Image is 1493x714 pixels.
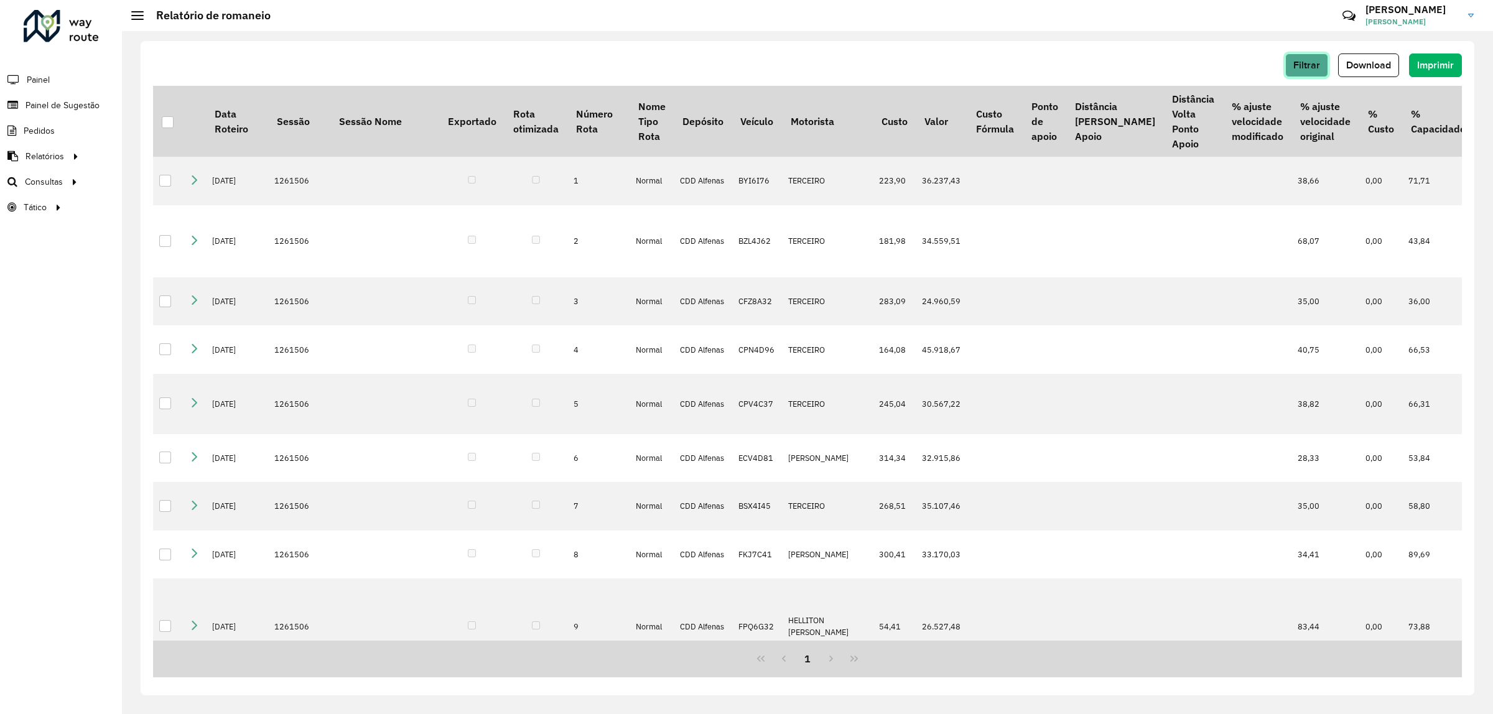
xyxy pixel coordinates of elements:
[916,482,967,531] td: 35.107,46
[1359,325,1402,374] td: 0,00
[1359,578,1402,674] td: 0,00
[732,157,782,205] td: BYI6I76
[1402,578,1474,674] td: 73,88
[630,325,674,374] td: Normal
[206,277,268,326] td: [DATE]
[873,277,916,326] td: 283,09
[1402,434,1474,483] td: 53,84
[1291,205,1359,277] td: 68,07
[873,86,916,157] th: Custo
[1359,86,1402,157] th: % Custo
[330,86,439,157] th: Sessão Nome
[26,99,100,112] span: Painel de Sugestão
[206,531,268,579] td: [DATE]
[674,482,732,531] td: CDD Alfenas
[567,86,630,157] th: Número Rota
[916,205,967,277] td: 34.559,51
[674,325,732,374] td: CDD Alfenas
[967,86,1022,157] th: Custo Fórmula
[732,277,782,326] td: CFZ8A32
[1291,277,1359,326] td: 35,00
[1223,86,1291,157] th: % ajuste velocidade modificado
[206,325,268,374] td: [DATE]
[1365,4,1459,16] h3: [PERSON_NAME]
[916,86,967,157] th: Valor
[1359,531,1402,579] td: 0,00
[268,205,330,277] td: 1261506
[630,157,674,205] td: Normal
[630,578,674,674] td: Normal
[916,374,967,434] td: 30.567,22
[674,374,732,434] td: CDD Alfenas
[916,578,967,674] td: 26.527,48
[505,86,567,157] th: Rota otimizada
[1359,482,1402,531] td: 0,00
[1291,482,1359,531] td: 35,00
[24,201,47,214] span: Tático
[144,9,271,22] h2: Relatório de romaneio
[567,434,630,483] td: 6
[1359,434,1402,483] td: 0,00
[268,374,330,434] td: 1261506
[268,578,330,674] td: 1261506
[674,578,732,674] td: CDD Alfenas
[24,124,55,137] span: Pedidos
[1402,482,1474,531] td: 58,80
[630,86,674,157] th: Nome Tipo Rota
[1338,53,1399,77] button: Download
[268,157,330,205] td: 1261506
[674,157,732,205] td: CDD Alfenas
[206,578,268,674] td: [DATE]
[27,73,50,86] span: Painel
[1359,277,1402,326] td: 0,00
[1402,325,1474,374] td: 66,53
[1359,157,1402,205] td: 0,00
[1291,434,1359,483] td: 28,33
[873,482,916,531] td: 268,51
[674,531,732,579] td: CDD Alfenas
[268,434,330,483] td: 1261506
[674,277,732,326] td: CDD Alfenas
[674,205,732,277] td: CDD Alfenas
[206,434,268,483] td: [DATE]
[567,531,630,579] td: 8
[916,434,967,483] td: 32.915,86
[782,374,873,434] td: TERCEIRO
[26,150,64,163] span: Relatórios
[630,205,674,277] td: Normal
[796,647,819,670] button: 1
[1402,374,1474,434] td: 66,31
[630,434,674,483] td: Normal
[732,86,782,157] th: Veículo
[1285,53,1328,77] button: Filtrar
[732,374,782,434] td: CPV4C37
[782,578,873,674] td: HELLITON [PERSON_NAME]
[1402,205,1474,277] td: 43,84
[916,157,967,205] td: 36.237,43
[1291,374,1359,434] td: 38,82
[873,325,916,374] td: 164,08
[732,434,782,483] td: ECV4D81
[732,578,782,674] td: FPQ6G32
[268,277,330,326] td: 1261506
[1336,2,1362,29] a: Contato Rápido
[1409,53,1462,77] button: Imprimir
[873,374,916,434] td: 245,04
[873,531,916,579] td: 300,41
[732,482,782,531] td: BSX4I45
[630,277,674,326] td: Normal
[567,325,630,374] td: 4
[439,86,505,157] th: Exportado
[674,434,732,483] td: CDD Alfenas
[674,86,732,157] th: Depósito
[1402,157,1474,205] td: 71,71
[1291,86,1359,157] th: % ajuste velocidade original
[916,531,967,579] td: 33.170,03
[25,175,63,188] span: Consultas
[782,531,873,579] td: [PERSON_NAME]
[1402,277,1474,326] td: 36,00
[206,374,268,434] td: [DATE]
[732,325,782,374] td: CPN4D96
[873,434,916,483] td: 314,34
[1066,86,1163,157] th: Distância [PERSON_NAME] Apoio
